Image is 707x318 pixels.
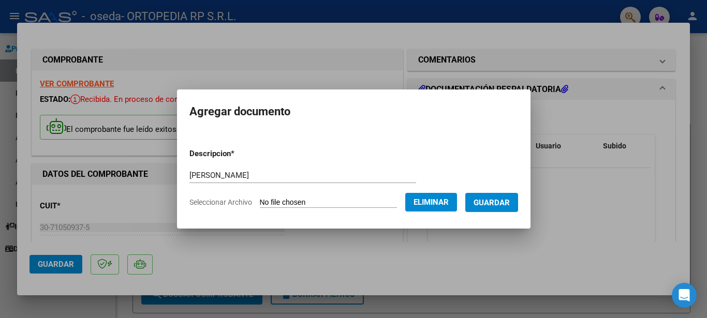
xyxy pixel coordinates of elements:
[672,283,697,308] div: Open Intercom Messenger
[189,198,252,206] span: Seleccionar Archivo
[414,198,449,207] span: Eliminar
[465,193,518,212] button: Guardar
[405,193,457,211] button: Eliminar
[189,148,288,160] p: Descripcion
[189,102,518,122] h2: Agregar documento
[474,198,510,207] span: Guardar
